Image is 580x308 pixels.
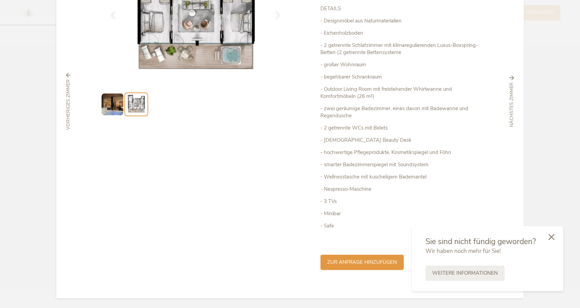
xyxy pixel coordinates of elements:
[320,42,479,56] p: - 2 getrennte Schlafzimmer mit klimaregulierenden Luxus-Boxspring-Betten (2 getrennte Bettensysteme
[320,61,479,68] p: - großer Wohnraum
[320,124,479,132] p: - 2 getrennte WCs mit Bidets
[126,94,146,115] img: Preview
[320,210,479,217] p: - Minibar
[320,105,479,119] p: - zwei geräumige Badezimmer, eines davon mit Badewanne und Regendusche
[102,93,123,115] img: Preview
[320,222,479,229] p: - Safe
[320,137,479,144] p: - [DEMOGRAPHIC_DATA] Beauty Desk
[508,82,515,127] span: nächstes Zimmer
[320,161,479,168] p: - smarter Badezimmerspiegel mit Soundsystem
[320,149,479,156] p: - hochwertige Pflegeprodukte, Kosmetikspiegel und Föhn
[425,236,536,247] span: Sie sind nicht fündig geworden?
[320,173,479,181] p: - Wellnesstasche mit kuscheligem Bademantel
[320,86,479,100] p: - Outdoor Living Room mit freistehender Whirlwanne und Komfortmöbeln (26 m²)
[320,198,479,205] p: - 3 TVs
[320,186,479,193] p: - Nespresso-Maschine
[327,259,397,266] span: zur Anfrage hinzufügen
[65,79,72,130] span: vorheriges Zimmer
[425,266,505,281] a: Weitere Informationen
[320,73,479,81] p: - begehbarer Schrankraum
[432,270,498,277] span: Weitere Informationen
[425,247,501,255] span: Wir haben noch mehr für Sie!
